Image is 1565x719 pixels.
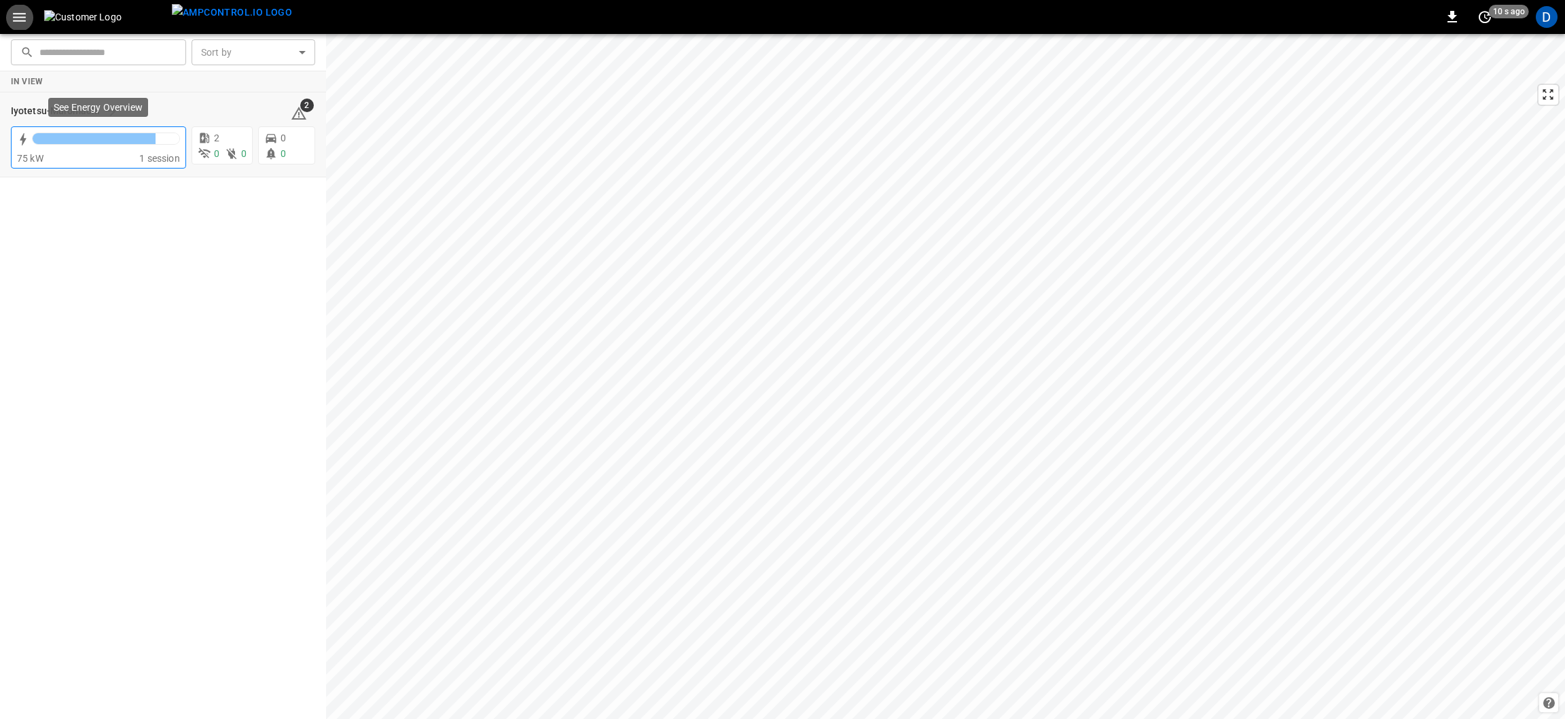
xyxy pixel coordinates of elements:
span: 0 [281,148,286,159]
span: 1 session [139,153,179,164]
strong: In View [11,77,43,86]
div: profile-icon [1536,6,1558,28]
span: 2 [214,133,219,143]
span: 10 s ago [1489,5,1529,18]
canvas: Map [326,34,1565,719]
button: set refresh interval [1474,6,1496,28]
span: 0 [281,133,286,143]
span: 2 [300,99,314,112]
span: 0 [241,148,247,159]
span: 75 kW [17,153,43,164]
img: ampcontrol.io logo [172,4,292,21]
img: Customer Logo [44,10,166,24]
span: 0 [214,148,219,159]
h6: Iyotetsu-Muromachi [11,104,100,119]
p: See Energy Overview [54,101,143,114]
